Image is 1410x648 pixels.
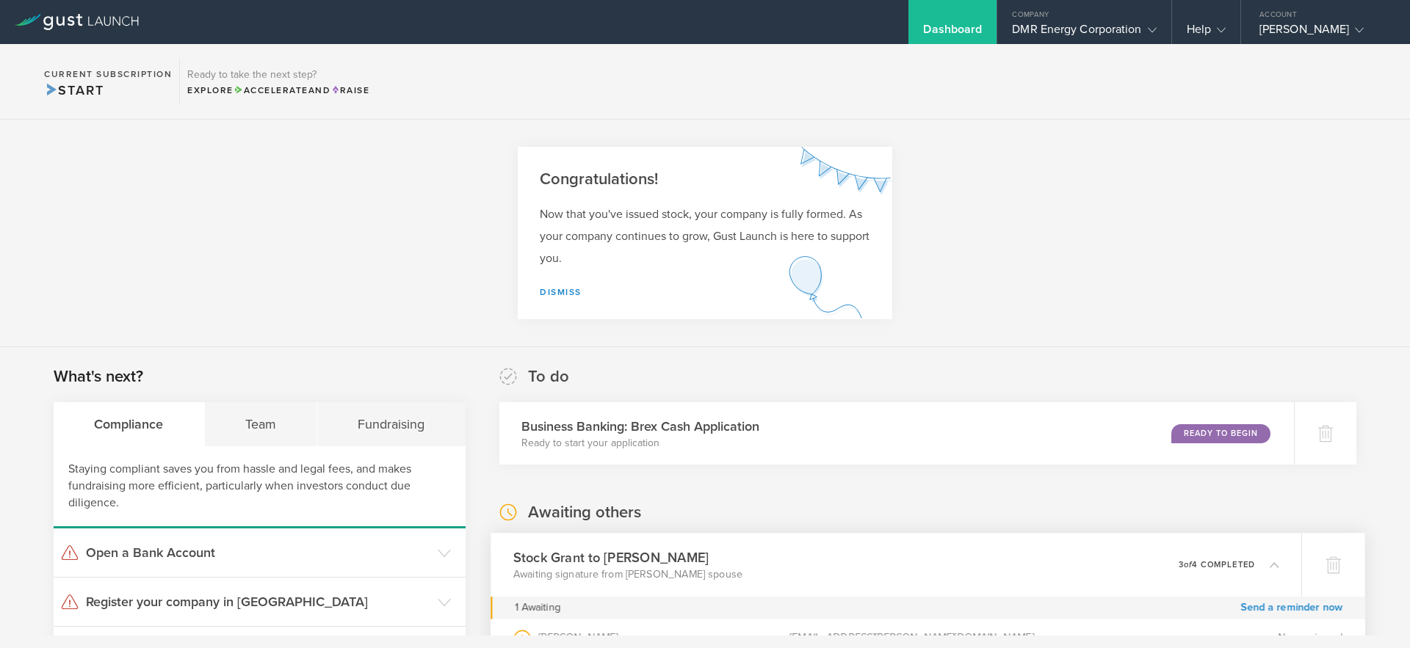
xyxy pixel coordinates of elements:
div: Dashboard [923,22,982,44]
span: Accelerate [234,85,308,95]
span: Raise [330,85,369,95]
span: Start [44,82,104,98]
h3: Ready to take the next step? [187,70,369,80]
div: Ready to Begin [1171,424,1270,443]
div: [PERSON_NAME] [1259,22,1384,44]
p: Awaiting signature from [PERSON_NAME] spouse [513,567,742,582]
h3: Business Banking: Brex Cash Application [521,417,759,436]
div: Staying compliant saves you from hassle and legal fees, and makes fundraising more efficient, par... [54,446,466,528]
div: DMR Energy Corporation [1012,22,1156,44]
h2: Awaiting others [528,502,641,523]
h3: Open a Bank Account [86,543,430,562]
p: 3 4 completed [1179,561,1255,569]
div: 1 Awaiting [515,597,560,619]
h3: Stock Grant to [PERSON_NAME] [513,547,742,567]
h2: To do [528,366,569,387]
div: Team [205,402,318,446]
em: of [1184,560,1192,569]
div: Ready to take the next step?ExploreAccelerateandRaise [179,59,377,104]
span: and [234,85,331,95]
div: Explore [187,84,369,97]
h2: What's next? [54,366,143,387]
p: Now that you've issued stock, your company is fully formed. As your company continues to grow, Gu... [540,203,870,269]
a: Dismiss [540,287,582,297]
div: Help [1187,22,1226,44]
p: Ready to start your application [521,436,759,451]
h2: Congratulations! [540,169,870,190]
h2: Current Subscription [44,70,172,79]
div: Fundraising [317,402,466,446]
div: Compliance [54,402,205,446]
div: Business Banking: Brex Cash ApplicationReady to start your applicationReady to Begin [499,402,1294,465]
h3: Register your company in [GEOGRAPHIC_DATA] [86,592,430,611]
a: Send a reminder now [1240,597,1342,619]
